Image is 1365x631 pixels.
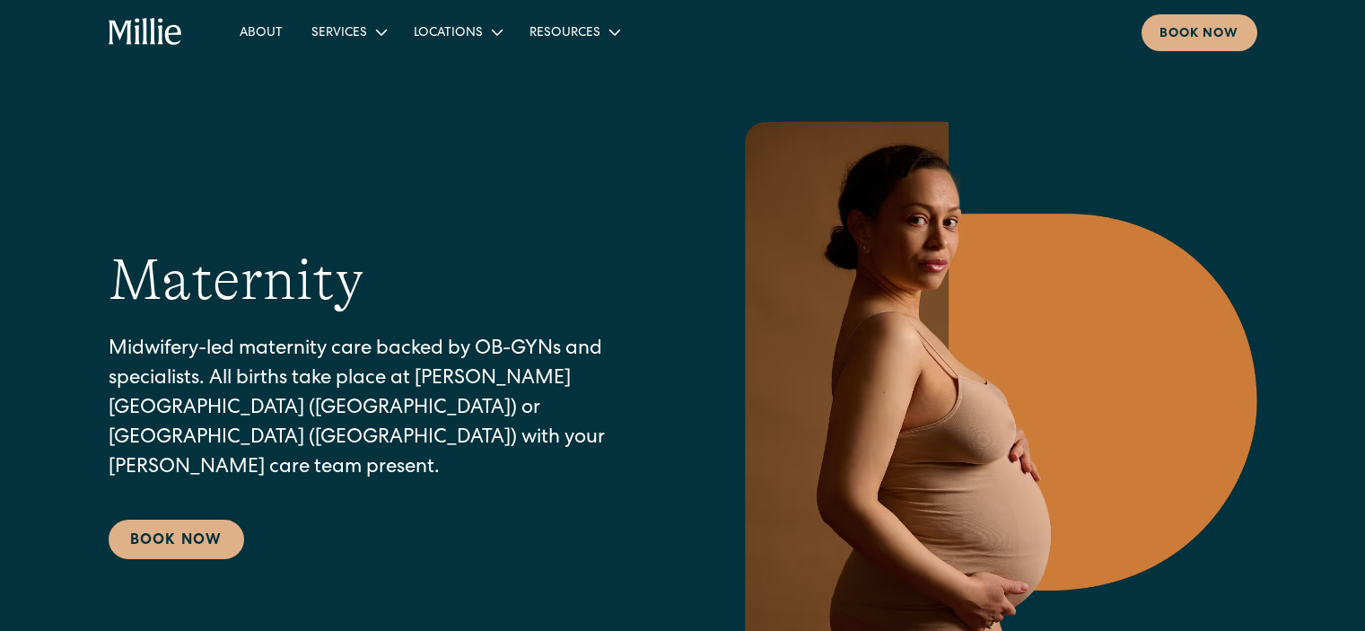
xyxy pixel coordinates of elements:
div: Services [311,24,367,43]
h1: Maternity [109,246,363,315]
div: Resources [529,24,600,43]
a: About [225,17,297,47]
div: Locations [399,17,515,47]
div: Resources [515,17,633,47]
a: Book now [1142,14,1257,51]
div: Locations [414,24,483,43]
div: Book now [1159,25,1239,44]
a: Book Now [109,520,244,559]
div: Services [297,17,399,47]
a: home [109,18,183,47]
p: Midwifery-led maternity care backed by OB-GYNs and specialists. All births take place at [PERSON_... [109,336,661,484]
